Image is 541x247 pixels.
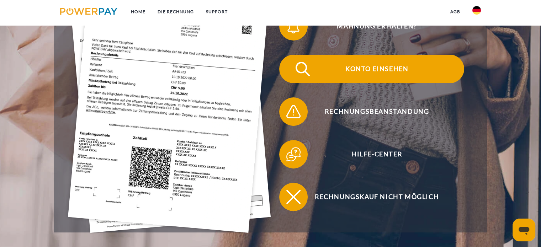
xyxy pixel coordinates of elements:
[279,140,464,168] button: Hilfe-Center
[279,97,464,126] button: Rechnungsbeanstandung
[152,5,200,18] a: DIE RECHNUNG
[200,5,234,18] a: SUPPORT
[285,17,302,35] img: qb_bell.svg
[285,145,302,163] img: qb_help.svg
[290,183,464,211] span: Rechnungskauf nicht möglich
[290,55,464,83] span: Konto einsehen
[125,5,152,18] a: Home
[513,219,535,241] iframe: Schaltfläche zum Öffnen des Messaging-Fensters
[294,60,312,78] img: qb_search.svg
[444,5,466,18] a: agb
[472,6,481,15] img: de
[290,140,464,168] span: Hilfe-Center
[285,188,302,206] img: qb_close.svg
[279,55,464,83] button: Konto einsehen
[60,8,117,15] img: logo-powerpay.svg
[285,103,302,120] img: qb_warning.svg
[290,12,464,41] span: Mahnung erhalten?
[279,183,464,211] button: Rechnungskauf nicht möglich
[279,12,464,41] button: Mahnung erhalten?
[290,97,464,126] span: Rechnungsbeanstandung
